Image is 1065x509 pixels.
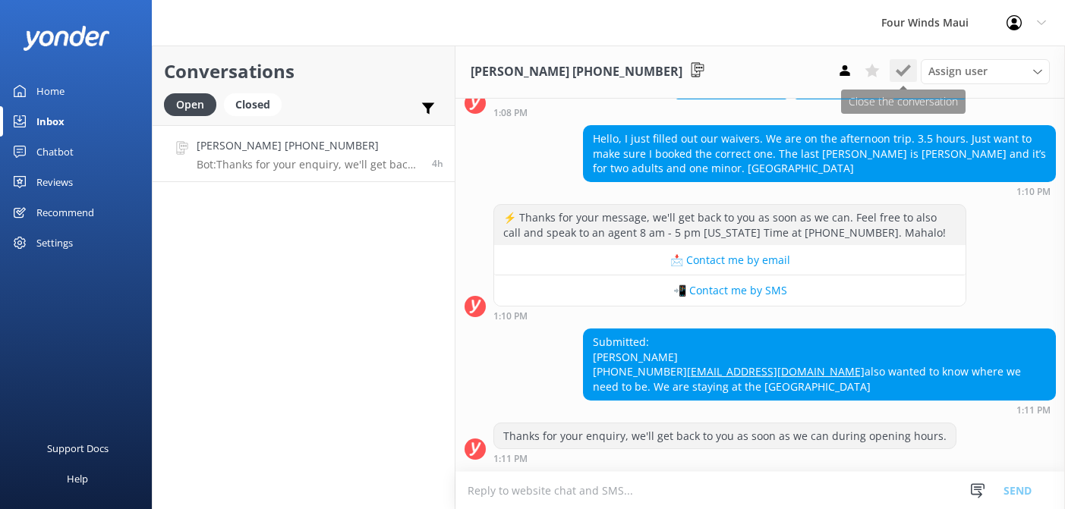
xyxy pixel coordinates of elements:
div: ⚡ Thanks for your message, we'll get back to you as soon as we can. Feel free to also call and sp... [494,205,966,245]
div: Reviews [36,167,73,197]
div: Home [36,76,65,106]
h3: [PERSON_NAME] [PHONE_NUMBER] [471,62,682,82]
div: Thanks for your enquiry, we'll get back to you as soon as we can during opening hours. [494,423,956,449]
div: Settings [36,228,73,258]
div: Closed [224,93,282,116]
div: Aug 26 2025 01:10pm (UTC -10:00) Pacific/Honolulu [493,310,966,321]
a: Open [164,96,224,112]
span: Assign user [928,63,988,80]
button: 📲 Contact me by SMS [494,275,966,306]
strong: 1:11 PM [1016,406,1051,415]
div: Aug 26 2025 01:11pm (UTC -10:00) Pacific/Honolulu [583,404,1056,415]
a: Closed [224,96,289,112]
div: Recommend [36,197,94,228]
div: Hello, I just filled out our waivers. We are on the afternoon trip. 3.5 hours. Just want to make ... [584,126,1055,181]
h2: Conversations [164,57,443,86]
a: [PERSON_NAME] [PHONE_NUMBER]Bot:Thanks for your enquiry, we'll get back to you as soon as we can ... [153,125,455,182]
div: Open [164,93,216,116]
h4: [PERSON_NAME] [PHONE_NUMBER] [197,137,421,154]
div: Assign User [921,59,1050,83]
img: yonder-white-logo.png [23,26,110,51]
div: Inbox [36,106,65,137]
button: 📩 Contact me by email [494,245,966,275]
div: Aug 26 2025 01:11pm (UTC -10:00) Pacific/Honolulu [493,453,956,463]
p: Bot: Thanks for your enquiry, we'll get back to you as soon as we can during opening hours. [197,158,421,171]
strong: 1:10 PM [493,312,528,321]
div: Aug 26 2025 01:10pm (UTC -10:00) Pacific/Honolulu [583,186,1056,196]
strong: 1:10 PM [1016,187,1051,196]
div: Chatbot [36,137,74,167]
strong: 1:08 PM [493,108,528,118]
div: Help [67,463,88,494]
a: [EMAIL_ADDRESS][DOMAIN_NAME] [687,364,865,379]
div: Aug 26 2025 01:08pm (UTC -10:00) Pacific/Honolulu [493,107,966,118]
div: Support Docs [47,433,109,463]
strong: 1:11 PM [493,454,528,463]
div: Submitted: [PERSON_NAME] [PHONE_NUMBER] also wanted to know where we need to be. We are staying a... [584,329,1055,399]
span: Aug 26 2025 01:11pm (UTC -10:00) Pacific/Honolulu [432,157,443,170]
